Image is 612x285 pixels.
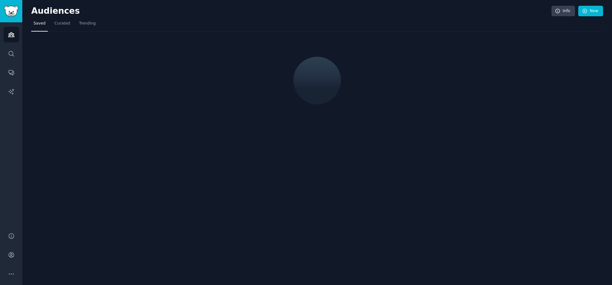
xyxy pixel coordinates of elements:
[4,6,18,17] img: GummySearch logo
[578,6,603,17] a: New
[55,21,70,26] span: Curated
[31,6,551,16] h2: Audiences
[79,21,96,26] span: Trending
[33,21,46,26] span: Saved
[77,18,98,32] a: Trending
[551,6,575,17] a: Info
[52,18,72,32] a: Curated
[31,18,48,32] a: Saved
